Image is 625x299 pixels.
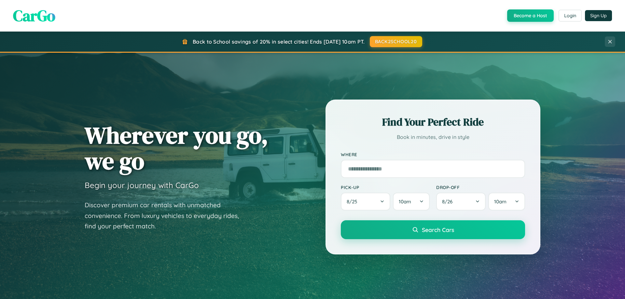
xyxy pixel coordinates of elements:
button: Login [559,10,582,21]
span: 10am [399,198,411,205]
button: Sign Up [585,10,612,21]
span: 8 / 25 [347,198,360,205]
button: Become a Host [507,9,554,22]
button: 10am [393,193,430,211]
span: 10am [494,198,507,205]
label: Drop-off [436,184,525,190]
span: 8 / 26 [442,198,456,205]
p: Book in minutes, drive in style [341,132,525,142]
span: CarGo [13,5,55,26]
button: 10am [488,193,525,211]
button: Search Cars [341,220,525,239]
label: Pick-up [341,184,430,190]
button: 8/26 [436,193,486,211]
span: Back to School savings of 20% in select cities! Ends [DATE] 10am PT. [193,38,365,45]
button: BACK2SCHOOL20 [370,36,422,47]
button: 8/25 [341,193,390,211]
h2: Find Your Perfect Ride [341,115,525,129]
h1: Wherever you go, we go [85,122,268,174]
span: Search Cars [422,226,454,233]
label: Where [341,152,525,157]
p: Discover premium car rentals with unmatched convenience. From luxury vehicles to everyday rides, ... [85,200,247,232]
h3: Begin your journey with CarGo [85,180,199,190]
